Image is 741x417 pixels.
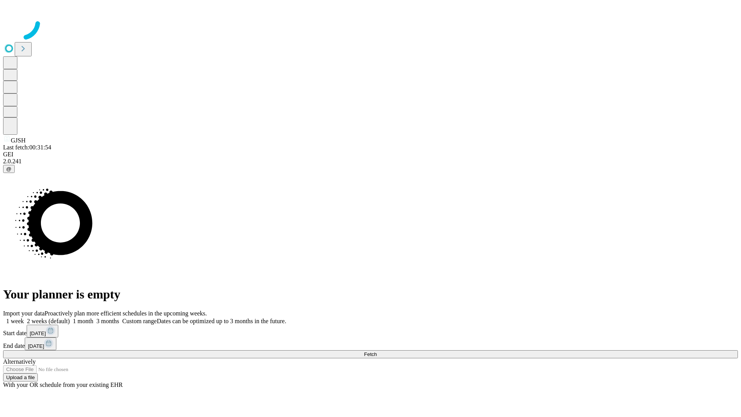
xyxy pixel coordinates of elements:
[27,325,58,337] button: [DATE]
[30,331,46,336] span: [DATE]
[157,318,286,324] span: Dates can be optimized up to 3 months in the future.
[3,337,738,350] div: End date
[3,287,738,302] h1: Your planner is empty
[28,343,44,349] span: [DATE]
[3,350,738,358] button: Fetch
[11,137,25,144] span: GJSH
[3,310,45,317] span: Import your data
[3,144,51,151] span: Last fetch: 00:31:54
[73,318,93,324] span: 1 month
[96,318,119,324] span: 3 months
[364,351,377,357] span: Fetch
[3,151,738,158] div: GEI
[25,337,56,350] button: [DATE]
[3,158,738,165] div: 2.0.241
[6,318,24,324] span: 1 week
[27,318,70,324] span: 2 weeks (default)
[3,165,15,173] button: @
[3,358,36,365] span: Alternatively
[3,381,123,388] span: With your OR schedule from your existing EHR
[3,325,738,337] div: Start date
[122,318,157,324] span: Custom range
[6,166,12,172] span: @
[3,373,38,381] button: Upload a file
[45,310,207,317] span: Proactively plan more efficient schedules in the upcoming weeks.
